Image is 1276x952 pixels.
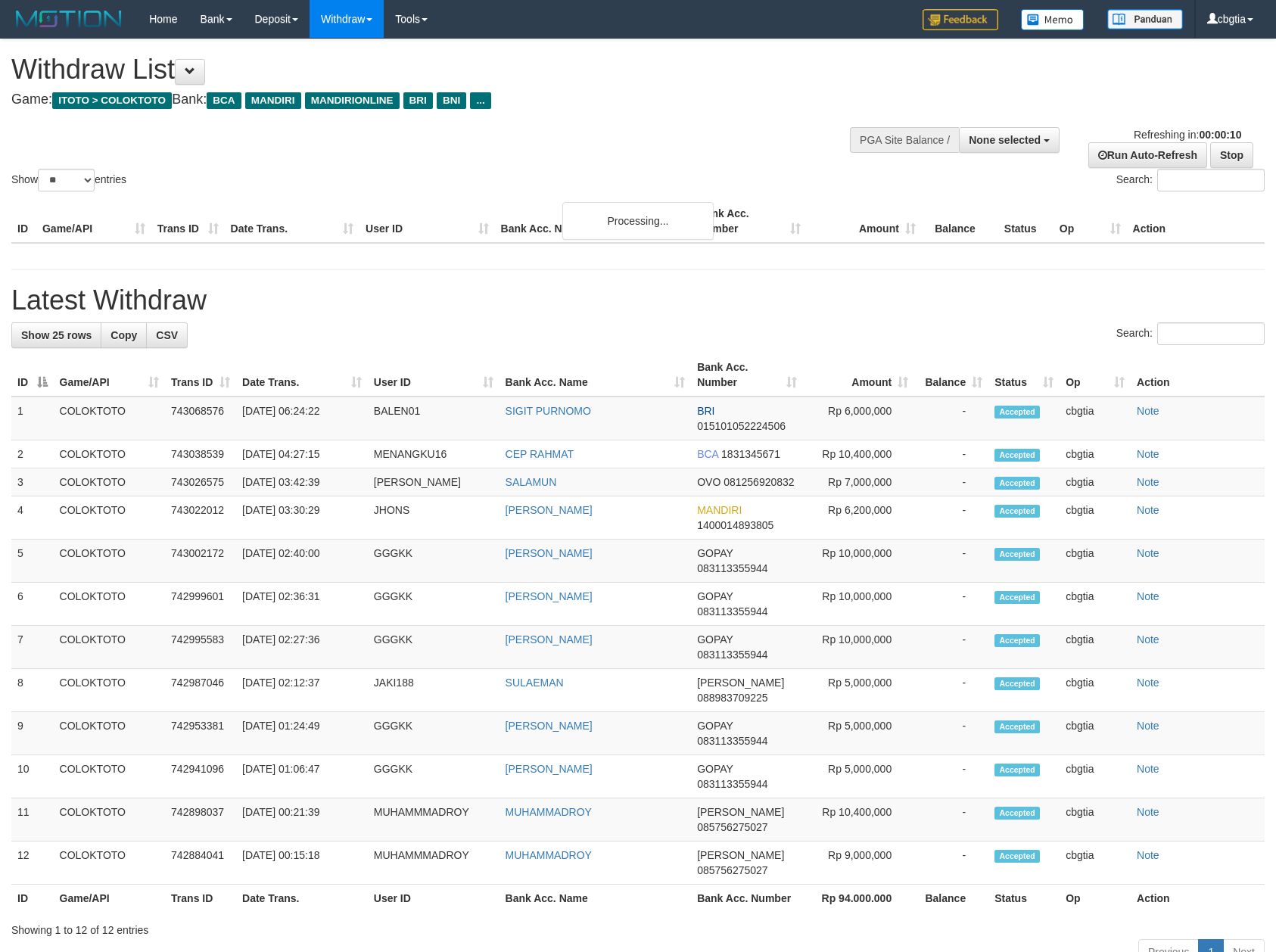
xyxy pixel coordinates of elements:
img: panduan.png [1107,9,1183,30]
span: Copy 083113355944 to clipboard [697,735,767,747]
th: Rp 94.000.000 [803,885,915,913]
td: [DATE] 01:24:49 [236,712,368,755]
th: Bank Acc. Number [692,200,808,243]
h4: Game: Bank: [11,92,836,107]
th: Status: activate to sort column ascending [988,353,1060,397]
select: Showentries [38,169,95,191]
h1: Withdraw List [11,54,836,85]
td: [DATE] 00:15:18 [236,842,368,885]
a: SALAMUN [506,476,557,488]
a: Note [1137,633,1159,646]
label: Search: [1116,322,1265,345]
span: BCA [207,92,241,109]
span: Refreshing in: [1134,129,1241,141]
th: Op [1053,200,1127,243]
td: - [914,755,988,798]
td: 6 [11,583,54,626]
td: - [914,397,988,440]
td: Rp 10,000,000 [803,540,915,583]
td: 742884041 [165,842,236,885]
button: None selected [959,127,1060,153]
th: Amount [807,200,922,243]
td: 742898037 [165,798,236,842]
a: Note [1137,849,1159,861]
td: 743002172 [165,540,236,583]
span: Copy 081256920832 to clipboard [724,476,794,488]
a: [PERSON_NAME] [506,763,593,775]
label: Show entries [11,169,126,191]
input: Search: [1157,169,1265,191]
th: Date Trans. [236,885,368,913]
td: COLOKTOTO [54,669,166,712]
td: GGGKK [368,583,500,626]
span: [PERSON_NAME] [697,849,784,861]
a: [PERSON_NAME] [506,590,593,602]
td: 5 [11,540,54,583]
th: Date Trans.: activate to sort column ascending [236,353,368,397]
td: COLOKTOTO [54,755,166,798]
td: GGGKK [368,755,500,798]
td: [DATE] 02:36:31 [236,583,368,626]
td: 742953381 [165,712,236,755]
th: Game/API [36,200,151,243]
td: [DATE] 02:40:00 [236,540,368,583]
td: 4 [11,496,54,540]
a: SULAEMAN [506,677,564,689]
span: Show 25 rows [21,329,92,341]
td: [DATE] 06:24:22 [236,397,368,440]
span: MANDIRIONLINE [305,92,400,109]
td: cbgtia [1060,496,1131,540]
span: Accepted [994,634,1040,647]
span: Copy 1400014893805 to clipboard [697,519,773,531]
a: SIGIT PURNOMO [506,405,591,417]
td: Rp 6,200,000 [803,496,915,540]
th: Trans ID [151,200,225,243]
td: 3 [11,468,54,496]
span: Copy 088983709225 to clipboard [697,692,767,704]
th: Status [988,885,1060,913]
th: ID [11,885,54,913]
td: cbgtia [1060,540,1131,583]
a: CSV [146,322,188,348]
td: 743068576 [165,397,236,440]
a: Note [1137,590,1159,602]
td: cbgtia [1060,468,1131,496]
td: 7 [11,626,54,669]
span: GOPAY [697,590,733,602]
td: cbgtia [1060,626,1131,669]
img: MOTION_logo.png [11,8,126,30]
span: Copy 1831345671 to clipboard [721,448,780,460]
strong: 00:00:10 [1199,129,1241,141]
th: User ID: activate to sort column ascending [368,353,500,397]
a: CEP RAHMAT [506,448,574,460]
td: MUHAMMMADROY [368,842,500,885]
span: Copy [110,329,137,341]
td: [DATE] 02:12:37 [236,669,368,712]
span: Copy 085756275027 to clipboard [697,821,767,833]
td: cbgtia [1060,712,1131,755]
td: 743022012 [165,496,236,540]
span: MANDIRI [697,504,742,516]
span: Accepted [994,807,1040,820]
td: Rp 10,000,000 [803,626,915,669]
th: Balance [914,885,988,913]
td: JHONS [368,496,500,540]
span: CSV [156,329,178,341]
span: Copy 083113355944 to clipboard [697,778,767,790]
a: Note [1137,806,1159,818]
td: - [914,842,988,885]
span: GOPAY [697,720,733,732]
td: Rp 5,000,000 [803,669,915,712]
a: Note [1137,405,1159,417]
span: GOPAY [697,633,733,646]
td: [DATE] 02:27:36 [236,626,368,669]
span: Accepted [994,505,1040,518]
td: 742987046 [165,669,236,712]
td: Rp 6,000,000 [803,397,915,440]
td: COLOKTOTO [54,712,166,755]
td: Rp 10,400,000 [803,440,915,468]
td: BALEN01 [368,397,500,440]
td: [DATE] 04:27:15 [236,440,368,468]
td: COLOKTOTO [54,842,166,885]
td: Rp 10,000,000 [803,583,915,626]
